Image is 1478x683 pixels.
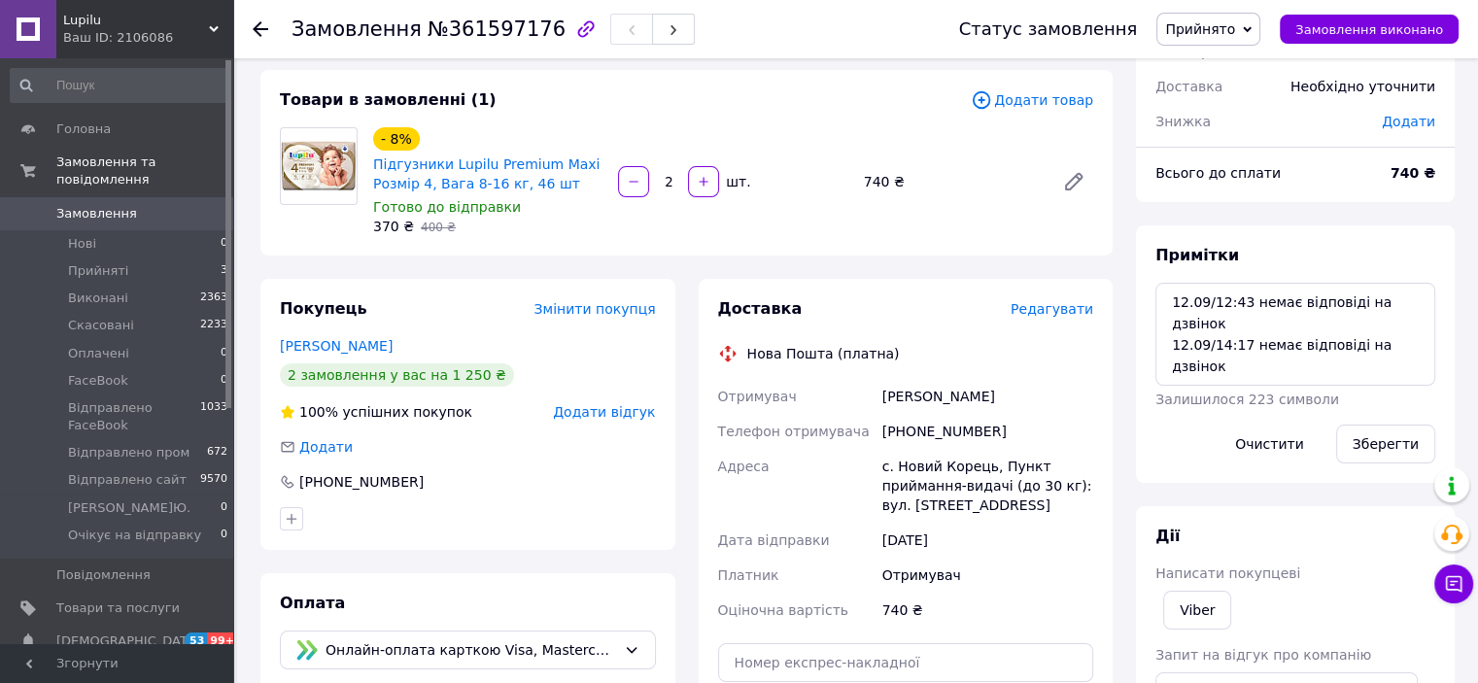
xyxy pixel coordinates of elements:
span: 3 [221,262,227,280]
span: 400 ₴ [421,221,456,234]
a: Редагувати [1054,162,1093,201]
span: Платник [718,567,779,583]
span: Lupilu [63,12,209,29]
div: Ваш ID: 2106086 [63,29,233,47]
span: Головна [56,120,111,138]
span: 53 [185,632,207,649]
span: Змінити покупця [534,301,656,317]
span: [PERSON_NAME]Ю. [68,499,190,517]
span: Відправлено сайт [68,471,187,489]
span: 2363 [200,290,227,307]
span: Додати відгук [553,404,655,420]
input: Пошук [10,68,229,103]
span: Запит на відгук про компанію [1155,647,1371,663]
div: шт. [721,172,752,191]
div: [DATE] [878,523,1097,558]
span: 0 [221,345,227,362]
button: Зберегти [1336,425,1435,463]
span: Онлайн-оплата карткою Visa, Mastercard - LiqPay [326,639,616,661]
div: [PHONE_NUMBER] [297,472,426,492]
span: 0 [221,235,227,253]
div: 740 ₴ [856,168,1047,195]
a: Підгузники Lupilu Premium Maxi Розмір 4, Вага 8-16 кг, 46 шт [373,156,600,191]
div: 2 замовлення у вас на 1 250 ₴ [280,363,514,387]
span: Додати [299,439,353,455]
span: 0 [221,499,227,517]
div: Отримувач [878,558,1097,593]
span: Знижка [1155,114,1211,129]
span: 2233 [200,317,227,334]
span: 99+ [207,632,239,649]
span: Товари в замовленні (1) [280,90,497,109]
span: Залишилося 223 символи [1155,392,1339,407]
span: Всього до сплати [1155,165,1281,181]
button: Замовлення виконано [1280,15,1459,44]
span: 1 товар [1155,44,1210,59]
span: Оціночна вартість [718,602,848,618]
span: Відправлено FaceBook [68,399,200,434]
div: успішних покупок [280,402,472,422]
span: 0 [221,527,227,544]
div: 740 ₴ [878,593,1097,628]
a: Viber [1163,591,1231,630]
span: Повідомлення [56,566,151,584]
span: Дії [1155,527,1180,545]
span: Редагувати [1011,301,1093,317]
span: Додати [1382,114,1435,129]
div: Статус замовлення [959,19,1138,39]
span: Адреса [718,459,770,474]
span: Замовлення [292,17,422,41]
span: Дата відправки [718,532,830,548]
span: [DEMOGRAPHIC_DATA] [56,632,200,650]
span: 1033 [200,399,227,434]
span: Доставка [718,299,803,318]
span: Виконані [68,290,128,307]
span: Очікує на відправку [68,527,201,544]
img: Підгузники Lupilu Premium Maxi Розмір 4, Вага 8-16 кг, 46 шт [281,141,357,190]
span: №361597176 [428,17,566,41]
button: Чат з покупцем [1434,564,1473,603]
span: Скасовані [68,317,134,334]
span: Готово до відправки [373,199,521,215]
span: Відправлено пром [68,444,189,461]
span: Замовлення виконано [1295,22,1443,37]
span: Написати покупцеві [1155,565,1300,581]
span: FaceBook [68,372,128,390]
span: 672 [207,444,227,461]
div: [PHONE_NUMBER] [878,414,1097,449]
span: Телефон отримувача [718,424,870,439]
div: Повернутися назад [253,19,268,39]
span: Нові [68,235,96,253]
span: 9570 [200,471,227,489]
div: Нова Пошта (платна) [742,344,905,363]
div: Необхідно уточнити [1279,65,1447,108]
span: Замовлення [56,205,137,222]
button: Очистити [1219,425,1321,463]
span: Прийнято [1165,21,1235,37]
span: 0 [221,372,227,390]
span: Оплата [280,594,345,612]
span: Замовлення та повідомлення [56,154,233,188]
span: Примітки [1155,246,1239,264]
div: [PERSON_NAME] [878,379,1097,414]
span: Доставка [1155,79,1222,94]
div: - 8% [373,127,420,151]
span: Додати товар [971,89,1093,111]
span: Прийняті [68,262,128,280]
b: 740 ₴ [1391,165,1435,181]
a: [PERSON_NAME] [280,338,393,354]
span: 100% [299,404,338,420]
span: Товари та послуги [56,599,180,617]
input: Номер експрес-накладної [718,643,1094,682]
div: с. Новий Корець, Пункт приймання-видачі (до 30 кг): вул. [STREET_ADDRESS] [878,449,1097,523]
span: Отримувач [718,389,797,404]
span: 370 ₴ [373,219,414,234]
span: Оплачені [68,345,129,362]
textarea: 12.09/12:43 немає відповіді на дзвінок 12.09/14:17 немає відповіді на дзвінок [1155,283,1435,386]
span: Покупець [280,299,367,318]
